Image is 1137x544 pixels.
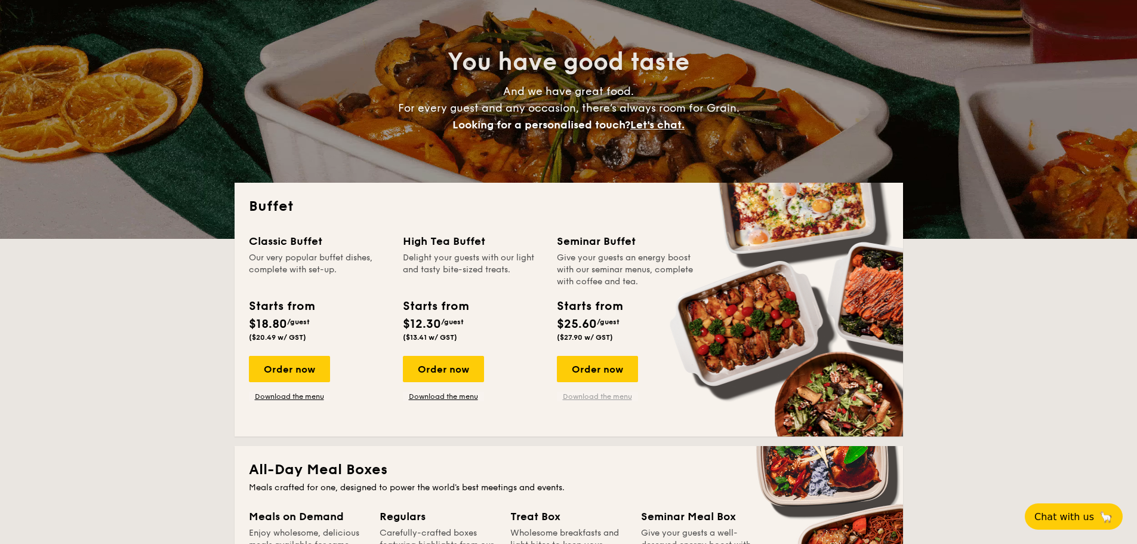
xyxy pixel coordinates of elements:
span: Chat with us [1034,511,1094,523]
a: Download the menu [403,392,484,401]
span: Looking for a personalised touch? [452,118,630,131]
div: Classic Buffet [249,233,389,250]
div: Order now [249,356,330,382]
span: $18.80 [249,317,287,331]
span: $25.60 [557,317,597,331]
div: Starts from [249,297,314,315]
span: /guest [287,318,310,326]
div: Starts from [403,297,468,315]
span: 🦙 [1099,510,1113,524]
a: Download the menu [557,392,638,401]
span: $12.30 [403,317,441,331]
h2: Buffet [249,197,889,216]
span: ($27.90 w/ GST) [557,333,613,342]
span: And we have great food. For every guest and any occasion, there’s always room for Grain. [398,85,739,131]
div: Delight your guests with our light and tasty bite-sized treats. [403,252,543,288]
div: High Tea Buffet [403,233,543,250]
button: Chat with us🦙 [1025,503,1123,530]
div: Our very popular buffet dishes, complete with set-up. [249,252,389,288]
span: ($20.49 w/ GST) [249,333,306,342]
div: Regulars [380,508,496,525]
div: Meals on Demand [249,508,365,525]
div: Starts from [557,297,622,315]
div: Treat Box [510,508,627,525]
div: Order now [557,356,638,382]
span: ($13.41 w/ GST) [403,333,457,342]
span: Let's chat. [630,118,685,131]
a: Download the menu [249,392,330,401]
div: Seminar Buffet [557,233,697,250]
div: Give your guests an energy boost with our seminar menus, complete with coffee and tea. [557,252,697,288]
h2: All-Day Meal Boxes [249,460,889,480]
span: /guest [597,318,620,326]
div: Meals crafted for one, designed to power the world's best meetings and events. [249,482,889,494]
span: You have good taste [448,48,689,76]
div: Order now [403,356,484,382]
span: /guest [441,318,464,326]
div: Seminar Meal Box [641,508,757,525]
